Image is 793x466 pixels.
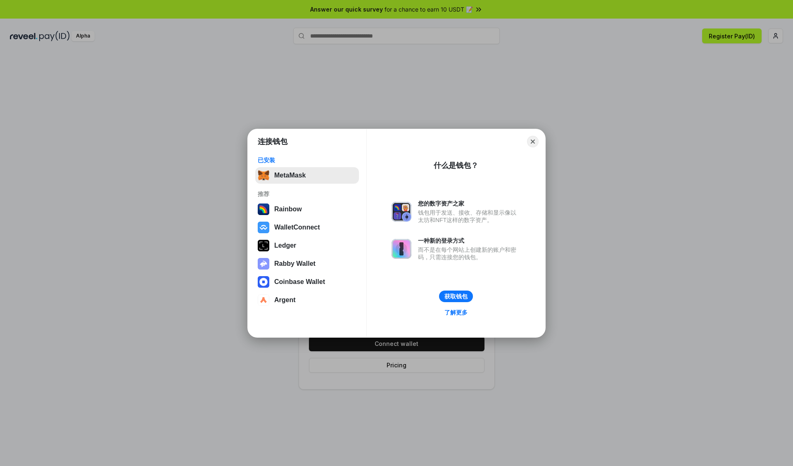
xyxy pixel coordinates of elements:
[255,292,359,308] button: Argent
[274,296,296,304] div: Argent
[418,246,520,261] div: 而不是在每个网站上创建新的账户和密码，只需连接您的钱包。
[258,276,269,288] img: svg+xml,%3Csvg%20width%3D%2228%22%20height%3D%2228%22%20viewBox%3D%220%200%2028%2028%22%20fill%3D...
[444,309,468,316] div: 了解更多
[255,255,359,272] button: Rabby Wallet
[418,200,520,207] div: 您的数字资产之家
[392,202,411,222] img: svg+xml,%3Csvg%20xmlns%3D%22http%3A%2F%2Fwww.w3.org%2F2000%2Fsvg%22%20fill%3D%22none%22%20viewBox...
[274,242,296,249] div: Ledger
[444,293,468,300] div: 获取钱包
[392,239,411,259] img: svg+xml,%3Csvg%20xmlns%3D%22http%3A%2F%2Fwww.w3.org%2F2000%2Fsvg%22%20fill%3D%22none%22%20viewBox...
[258,294,269,306] img: svg+xml,%3Csvg%20width%3D%2228%22%20height%3D%2228%22%20viewBox%3D%220%200%2028%2028%22%20fill%3D...
[418,209,520,224] div: 钱包用于发送、接收、存储和显示像以太坊和NFT这样的数字资产。
[258,156,356,164] div: 已安装
[255,219,359,236] button: WalletConnect
[439,307,472,318] a: 了解更多
[434,161,478,170] div: 什么是钱包？
[258,240,269,251] img: svg+xml,%3Csvg%20xmlns%3D%22http%3A%2F%2Fwww.w3.org%2F2000%2Fsvg%22%20width%3D%2228%22%20height%3...
[274,224,320,231] div: WalletConnect
[258,190,356,198] div: 推荐
[274,260,316,267] div: Rabby Wallet
[255,167,359,184] button: MetaMask
[255,274,359,290] button: Coinbase Wallet
[274,278,325,286] div: Coinbase Wallet
[527,136,539,147] button: Close
[439,291,473,302] button: 获取钱包
[258,222,269,233] img: svg+xml,%3Csvg%20width%3D%2228%22%20height%3D%2228%22%20viewBox%3D%220%200%2028%2028%22%20fill%3D...
[258,137,287,147] h1: 连接钱包
[418,237,520,244] div: 一种新的登录方式
[258,203,269,215] img: svg+xml,%3Csvg%20width%3D%22120%22%20height%3D%22120%22%20viewBox%3D%220%200%20120%20120%22%20fil...
[274,172,306,179] div: MetaMask
[255,237,359,254] button: Ledger
[258,258,269,270] img: svg+xml,%3Csvg%20xmlns%3D%22http%3A%2F%2Fwww.w3.org%2F2000%2Fsvg%22%20fill%3D%22none%22%20viewBox...
[255,201,359,218] button: Rainbow
[258,170,269,181] img: svg+xml,%3Csvg%20fill%3D%22none%22%20height%3D%2233%22%20viewBox%3D%220%200%2035%2033%22%20width%...
[274,206,302,213] div: Rainbow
